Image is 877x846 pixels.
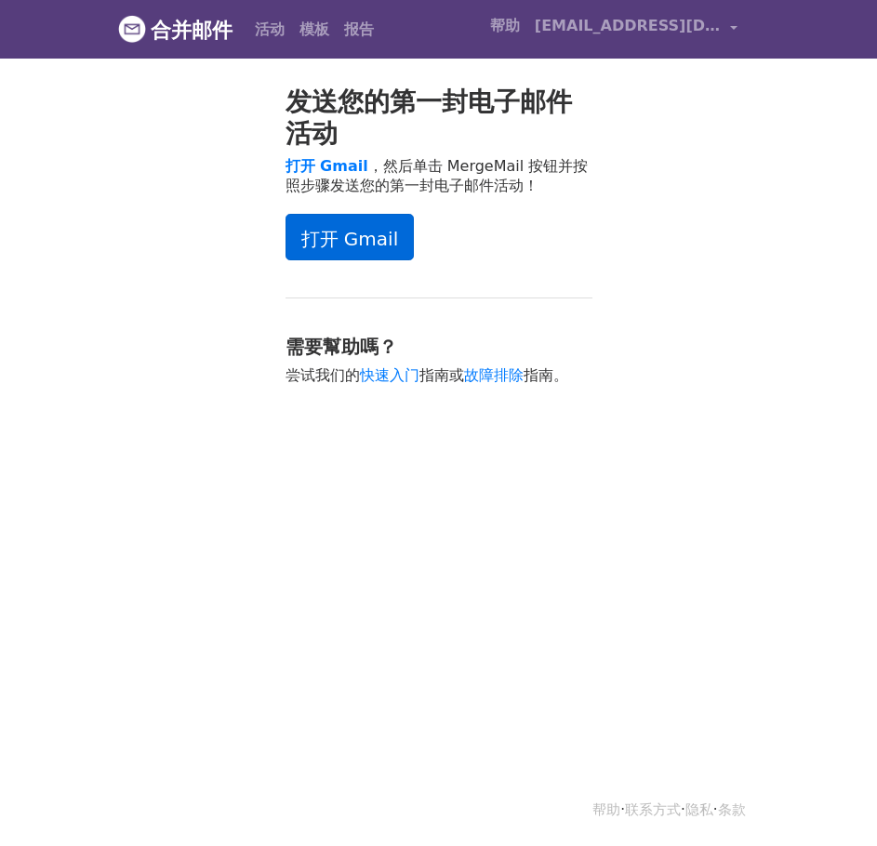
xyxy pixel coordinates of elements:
[713,801,718,818] font: ·
[286,86,572,149] font: 发送您的第一封电子邮件活动
[490,17,520,34] font: 帮助
[118,10,233,49] a: 合并邮件
[535,17,825,34] font: [EMAIL_ADDRESS][DOMAIN_NAME]
[592,801,620,818] a: 帮助
[524,366,568,384] font: 指南。
[483,7,527,45] a: 帮助
[718,801,746,818] a: 条款
[527,7,745,51] a: [EMAIL_ADDRESS][DOMAIN_NAME]
[286,214,415,260] a: 打开 Gmail
[620,801,625,818] font: ·
[344,20,374,38] font: 报告
[286,157,368,175] a: 打开 Gmail
[685,801,713,818] a: 隐私
[625,801,681,818] a: 联系方式
[784,757,877,846] iframe: 聊天小部件
[681,801,685,818] font: ·
[784,757,877,846] div: 聊天小组件
[419,366,464,384] font: 指南或
[337,11,381,48] a: 报告
[151,19,233,42] font: 合并邮件
[360,366,419,384] a: 快速入门
[118,15,146,43] img: MergeMail 徽标
[286,157,589,194] font: ，然后单击 MergeMail 按钮并按照步骤发送您的第一封电子邮件活动！
[286,336,397,358] font: 需要幫助嗎？
[299,20,329,38] font: 模板
[255,20,285,38] font: 活动
[247,11,292,48] a: 活动
[286,366,360,384] font: 尝试我们的
[292,11,337,48] a: 模板
[301,227,399,249] font: 打开 Gmail
[464,366,524,384] a: 故障排除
